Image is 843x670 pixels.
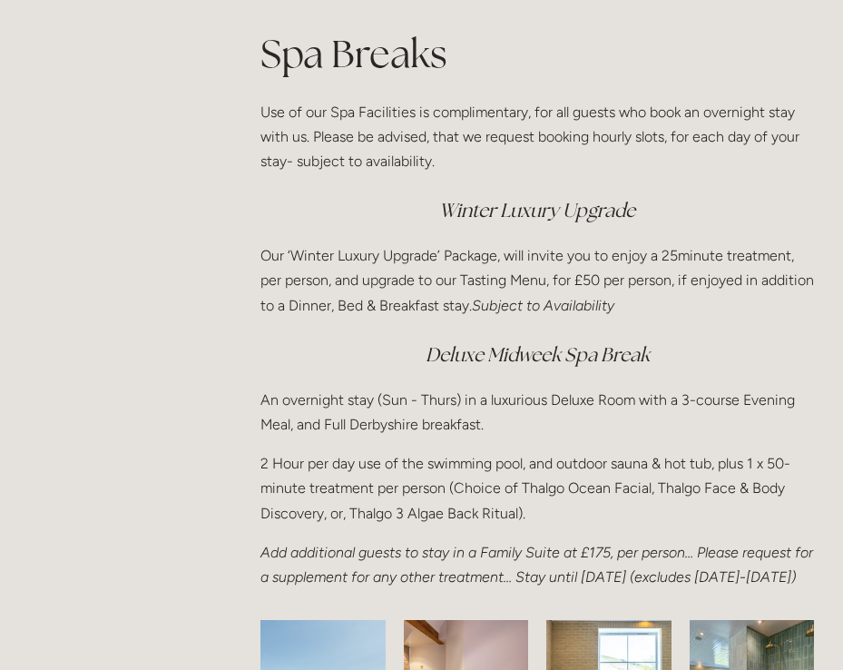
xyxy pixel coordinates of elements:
[260,243,814,318] p: Our ‘Winter Luxury Upgrade’ Package, will invite you to enjoy a 25minute treatment, per person, a...
[472,297,614,314] em: Subject to Availability
[260,27,814,81] h1: Spa Breaks
[260,544,817,586] em: Add additional guests to stay in a Family Suite at £175, per person… Please request for a supplem...
[260,388,814,437] p: An overnight stay (Sun - Thurs) in a luxurious Deluxe Room with a 3-course Evening Meal, and Full...
[426,342,650,367] em: Deluxe Midweek Spa Break
[260,100,814,174] p: Use of our Spa Facilities is complimentary, for all guests who book an overnight stay with us. Pl...
[260,451,814,526] p: 2 Hour per day use of the swimming pool, and outdoor sauna & hot tub, plus 1 x 50-minute treatmen...
[439,198,635,222] em: Winter Luxury Upgrade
